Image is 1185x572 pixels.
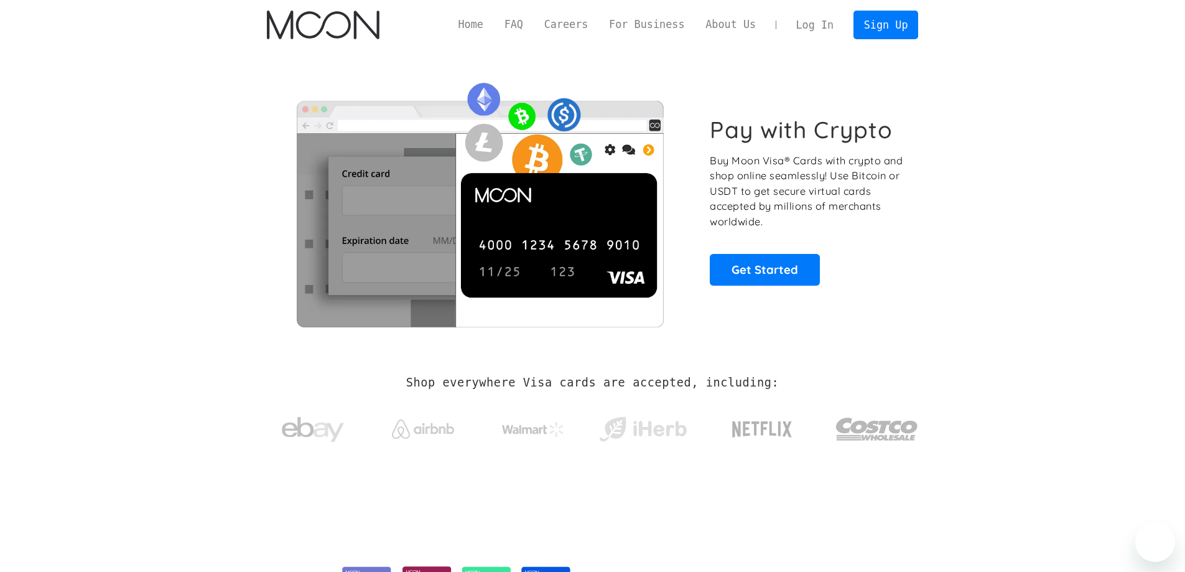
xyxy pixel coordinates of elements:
a: About Us [695,17,766,32]
img: Airbnb [392,420,454,439]
img: Moon Cards let you spend your crypto anywhere Visa is accepted. [267,74,693,327]
a: home [267,11,379,39]
a: Log In [786,11,844,39]
a: Walmart [486,410,579,443]
a: Get Started [710,254,820,285]
a: For Business [598,17,695,32]
a: Costco [835,393,919,459]
a: Sign Up [853,11,918,39]
img: Costco [835,406,919,452]
a: iHerb [597,401,689,452]
h2: Shop everywhere Visa cards are accepted, including: [406,376,779,390]
img: Walmart [502,422,564,437]
a: Airbnb [376,407,469,445]
iframe: Button to launch messaging window [1135,522,1175,562]
a: Netflix [707,401,818,451]
a: FAQ [494,17,534,32]
img: Moon Logo [267,11,379,39]
img: Netflix [731,414,793,445]
a: Careers [534,17,598,32]
a: Home [448,17,494,32]
a: ebay [267,398,360,456]
img: iHerb [597,413,689,446]
img: ebay [282,410,344,449]
p: Buy Moon Visa® Cards with crypto and shop online seamlessly! Use Bitcoin or USDT to get secure vi... [710,153,904,230]
h1: Pay with Crypto [710,116,893,144]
